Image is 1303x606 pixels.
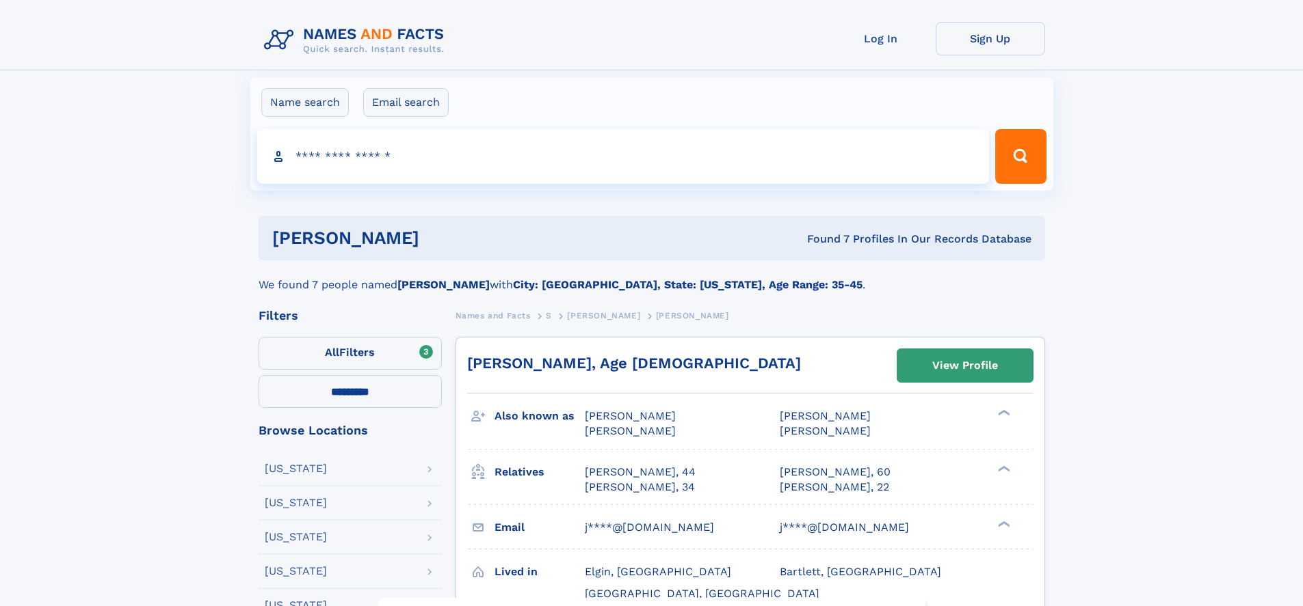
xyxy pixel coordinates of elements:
[780,465,891,480] a: [PERSON_NAME], 60
[897,349,1033,382] a: View Profile
[259,424,442,437] div: Browse Locations
[546,311,552,320] span: S
[272,230,614,247] h1: [PERSON_NAME]
[826,22,936,55] a: Log In
[585,409,676,422] span: [PERSON_NAME]
[495,460,585,484] h3: Relatives
[495,404,585,428] h3: Also known as
[259,337,442,370] label: Filters
[325,346,339,359] span: All
[585,587,819,600] span: [GEOGRAPHIC_DATA], [GEOGRAPHIC_DATA]
[259,309,442,322] div: Filters
[613,232,1031,247] div: Found 7 Profiles In Our Records Database
[397,278,490,291] b: [PERSON_NAME]
[265,497,327,508] div: [US_STATE]
[265,463,327,474] div: [US_STATE]
[995,129,1046,184] button: Search Button
[513,278,863,291] b: City: [GEOGRAPHIC_DATA], State: [US_STATE], Age Range: 35-45
[995,519,1011,528] div: ❯
[656,311,729,320] span: [PERSON_NAME]
[995,409,1011,417] div: ❯
[585,465,696,480] a: [PERSON_NAME], 44
[546,307,552,324] a: S
[936,22,1045,55] a: Sign Up
[780,424,871,437] span: [PERSON_NAME]
[257,129,990,184] input: search input
[259,22,456,59] img: Logo Names and Facts
[585,565,731,578] span: Elgin, [GEOGRAPHIC_DATA]
[567,307,640,324] a: [PERSON_NAME]
[585,424,676,437] span: [PERSON_NAME]
[456,307,531,324] a: Names and Facts
[467,355,801,372] a: [PERSON_NAME], Age [DEMOGRAPHIC_DATA]
[259,260,1045,293] div: We found 7 people named with .
[932,350,998,381] div: View Profile
[495,516,585,539] h3: Email
[780,409,871,422] span: [PERSON_NAME]
[780,480,889,495] a: [PERSON_NAME], 22
[585,480,695,495] a: [PERSON_NAME], 34
[261,88,349,117] label: Name search
[995,464,1011,473] div: ❯
[780,565,941,578] span: Bartlett, [GEOGRAPHIC_DATA]
[265,566,327,577] div: [US_STATE]
[265,532,327,542] div: [US_STATE]
[567,311,640,320] span: [PERSON_NAME]
[363,88,449,117] label: Email search
[495,560,585,583] h3: Lived in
